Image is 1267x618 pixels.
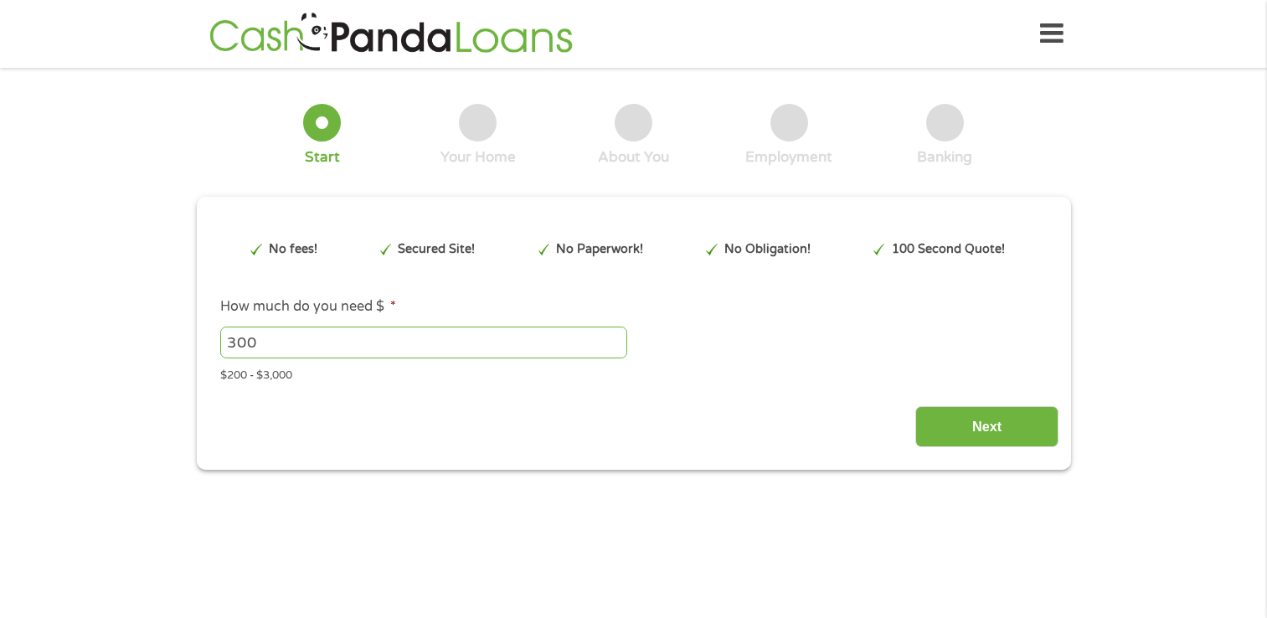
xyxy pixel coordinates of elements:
img: GetLoanNow Logo [204,10,578,58]
label: How much do you need $ [220,298,396,316]
div: $200 - $3,000 [220,362,1046,384]
p: 100 Second Quote! [892,240,1005,259]
div: Banking [917,148,972,167]
div: Employment [745,148,832,167]
div: Start [305,148,340,167]
div: Your Home [440,148,516,167]
p: No Obligation! [724,240,811,259]
p: Secured Site! [398,240,475,259]
p: No fees! [269,240,317,259]
div: About You [598,148,669,167]
input: Next [915,406,1058,447]
p: No Paperwork! [556,240,643,259]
